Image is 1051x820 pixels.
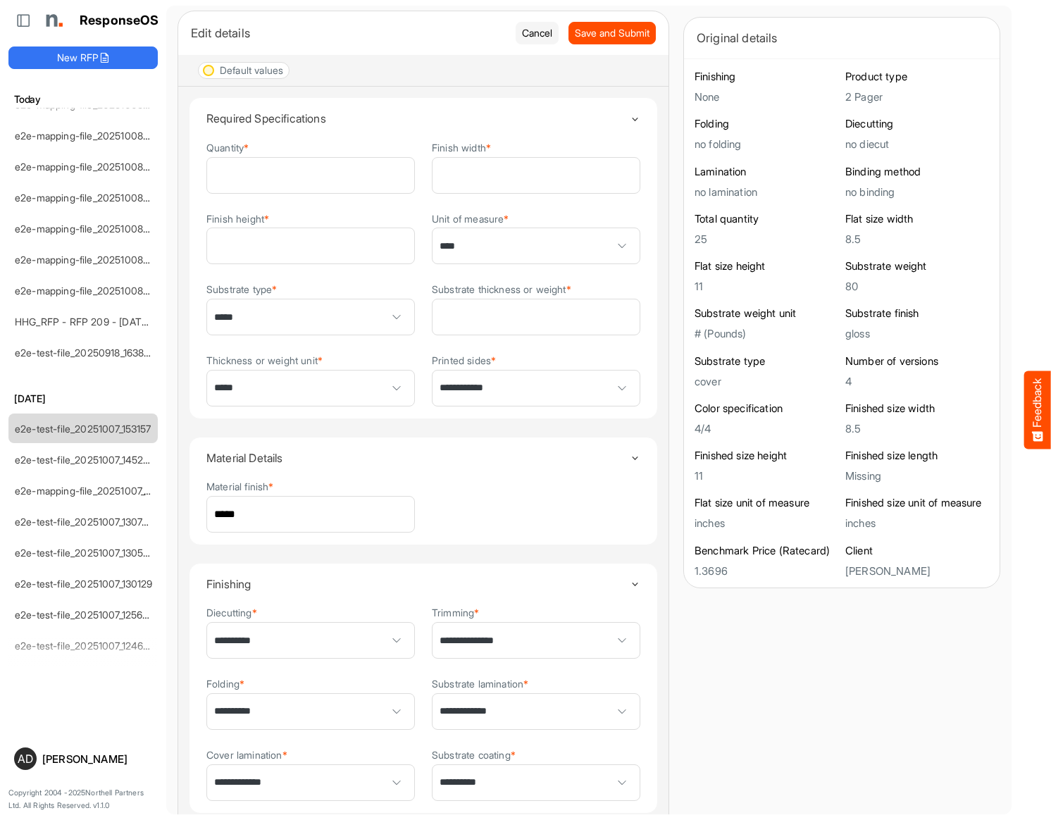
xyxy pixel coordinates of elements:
[191,23,505,43] div: Edit details
[695,306,838,321] h6: Substrate weight unit
[695,280,838,292] h5: 11
[697,28,987,48] div: Original details
[568,22,656,44] button: Save and Submit Progress
[845,70,989,84] h6: Product type
[15,423,151,435] a: e2e-test-file_20251007_153157
[206,284,277,294] label: Substrate type
[845,470,989,482] h5: Missing
[15,161,178,173] a: e2e-mapping-file_20251008_133358
[8,92,158,107] h6: Today
[206,98,640,139] summary: Toggle content
[80,13,159,28] h1: ResponseOS
[432,750,516,760] label: Substrate coating
[845,402,989,416] h6: Finished size width
[695,517,838,529] h5: inches
[8,46,158,69] button: New RFP
[845,496,989,510] h6: Finished size unit of measure
[845,186,989,198] h5: no binding
[206,437,640,478] summary: Toggle content
[695,470,838,482] h5: 11
[15,485,173,497] a: e2e-mapping-file_20251007_133137
[845,138,989,150] h5: no diecut
[695,449,838,463] h6: Finished size height
[206,112,630,125] h4: Required Specifications
[15,454,155,466] a: e2e-test-file_20251007_145239
[695,91,838,103] h5: None
[695,117,838,131] h6: Folding
[432,284,571,294] label: Substrate thickness or weight
[15,130,178,142] a: e2e-mapping-file_20251008_133625
[15,285,177,297] a: e2e-mapping-file_20251008_131648
[432,355,496,366] label: Printed sides
[845,544,989,558] h6: Client
[42,754,152,764] div: [PERSON_NAME]
[206,564,640,604] summary: Toggle content
[15,347,182,359] a: e2e-test-file_20250918_163829 (1) (2)
[845,280,989,292] h5: 80
[206,607,257,618] label: Diecutting
[845,165,989,179] h6: Binding method
[845,517,989,529] h5: inches
[845,328,989,340] h5: gloss
[845,375,989,387] h5: 4
[516,22,559,44] button: Cancel
[8,391,158,406] h6: [DATE]
[206,750,287,760] label: Cover lamination
[39,6,67,35] img: Northell
[695,354,838,368] h6: Substrate type
[575,25,649,41] span: Save and Submit
[845,259,989,273] h6: Substrate weight
[206,452,630,464] h4: Material Details
[695,259,838,273] h6: Flat size height
[695,565,838,577] h5: 1.3696
[1024,371,1051,449] button: Feedback
[220,66,283,75] div: Default values
[15,578,153,590] a: e2e-test-file_20251007_130129
[206,678,244,689] label: Folding
[15,192,178,204] a: e2e-mapping-file_20251008_132857
[15,609,154,621] a: e2e-test-file_20251007_125647
[695,70,838,84] h6: Finishing
[695,496,838,510] h6: Flat size unit of measure
[432,142,491,153] label: Finish width
[695,138,838,150] h5: no folding
[8,787,158,812] p: Copyright 2004 - 2025 Northell Partners Ltd. All Rights Reserved. v 1.1.0
[845,233,989,245] h5: 8.5
[15,516,154,528] a: e2e-test-file_20251007_130749
[695,328,838,340] h5: # (Pounds)
[15,547,156,559] a: e2e-test-file_20251007_130500
[15,223,176,235] a: e2e-mapping-file_20251008_132815
[206,213,269,224] label: Finish height
[15,316,261,328] a: HHG_RFP - RFP 209 - [DATE] - ROS TEST 3 (LITE) (2)
[695,423,838,435] h5: 4/4
[845,423,989,435] h5: 8.5
[845,212,989,226] h6: Flat size width
[206,355,323,366] label: Thickness or weight unit
[695,375,838,387] h5: cover
[695,186,838,198] h5: no lamination
[845,117,989,131] h6: Diecutting
[18,753,33,764] span: AD
[845,91,989,103] h5: 2 Pager
[845,565,989,577] h5: [PERSON_NAME]
[695,233,838,245] h5: 25
[15,254,176,266] a: e2e-mapping-file_20251008_131856
[432,678,528,689] label: Substrate lamination
[206,142,249,153] label: Quantity
[432,607,479,618] label: Trimming
[845,306,989,321] h6: Substrate finish
[695,402,838,416] h6: Color specification
[845,449,989,463] h6: Finished size length
[845,354,989,368] h6: Number of versions
[695,165,838,179] h6: Lamination
[695,544,838,558] h6: Benchmark Price (Ratecard)
[432,213,509,224] label: Unit of measure
[206,481,274,492] label: Material finish
[206,578,630,590] h4: Finishing
[695,212,838,226] h6: Total quantity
